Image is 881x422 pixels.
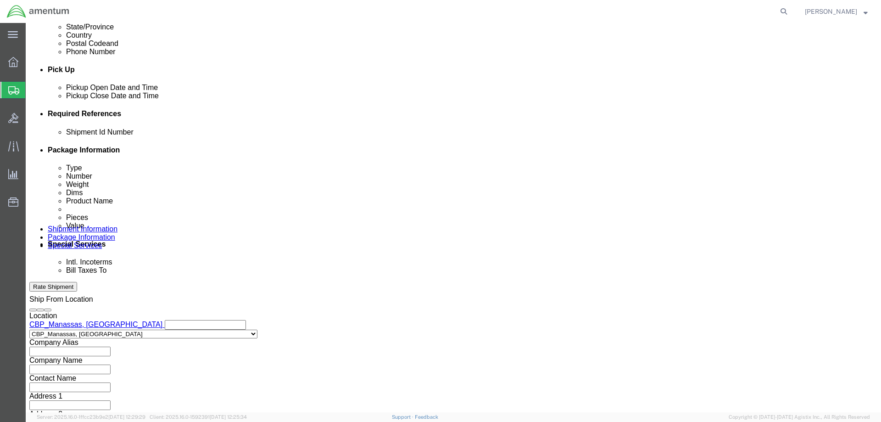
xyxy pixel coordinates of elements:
iframe: FS Legacy Container [26,23,881,412]
span: JONATHAN FLORY [805,6,857,17]
span: Copyright © [DATE]-[DATE] Agistix Inc., All Rights Reserved [729,413,870,421]
span: Server: 2025.16.0-1ffcc23b9e2 [37,414,145,420]
button: [PERSON_NAME] [804,6,868,17]
a: Feedback [415,414,438,420]
img: logo [6,5,70,18]
span: [DATE] 12:29:29 [108,414,145,420]
span: [DATE] 12:25:34 [210,414,247,420]
span: Client: 2025.16.0-1592391 [150,414,247,420]
a: Support [392,414,415,420]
